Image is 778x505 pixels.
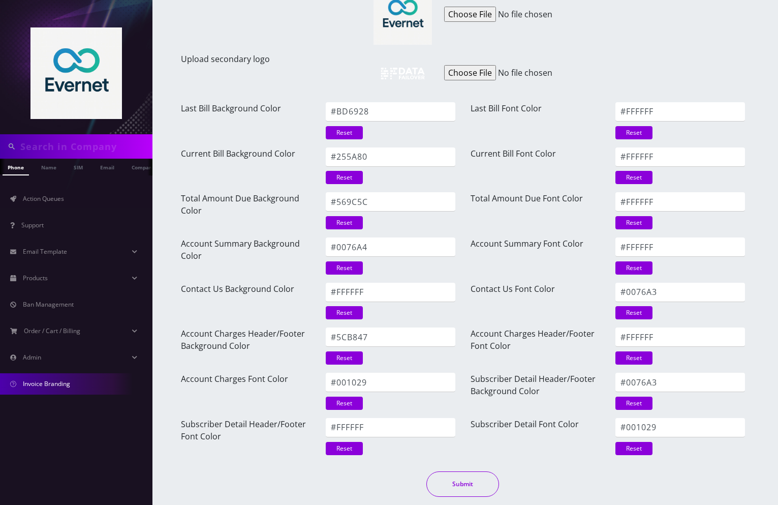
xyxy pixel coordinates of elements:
[181,237,310,262] label: Account Summary Background Color
[20,137,150,156] input: Search in Company
[471,102,542,114] label: Last Bill Font Color
[23,274,48,282] span: Products
[426,471,499,497] button: Submit
[471,192,583,204] label: Total Amount Due Font Color
[127,159,161,174] a: Company
[326,171,363,184] a: Reset
[471,418,579,430] label: Subscriber Detail Font Color
[3,159,29,175] a: Phone
[23,194,64,203] span: Action Queues
[181,418,310,442] label: Subscriber Detail Header/Footer Font Color
[24,326,80,335] span: Order / Cart / Billing
[181,102,281,114] label: Last Bill Background Color
[326,126,363,139] a: Reset
[615,171,652,184] a: Reset
[181,328,310,352] label: Account Charges Header/Footer Background Color
[23,300,74,309] span: Ban Management
[326,351,363,365] a: Reset
[95,159,119,174] a: Email
[326,216,363,229] a: Reset
[30,27,122,119] img: EverNet
[23,353,41,362] span: Admin
[374,53,442,94] img: 892461644.png
[471,147,556,160] label: Current Bill Font Color
[615,306,652,319] a: Reset
[181,192,310,217] label: Total Amount Due Background Color
[471,237,583,250] label: Account Summary Font Color
[181,373,288,385] label: Account Charges Font Color
[615,126,652,139] a: Reset
[615,351,652,365] a: Reset
[615,216,652,229] a: Reset
[615,397,652,410] a: Reset
[181,53,270,65] label: Upload secondary logo
[326,306,363,319] a: Reset
[181,283,294,295] label: Contact Us Background Color
[615,261,652,275] a: Reset
[471,373,600,397] label: Subscriber Detail Header/Footer Background Color
[23,247,67,256] span: Email Template
[21,221,44,229] span: Support
[615,442,652,455] a: Reset
[326,261,363,275] a: Reset
[471,328,600,352] label: Account Charges Header/Footer Font Color
[69,159,88,174] a: SIM
[326,397,363,410] a: Reset
[23,379,70,388] span: Invoice Branding
[326,442,363,455] a: Reset
[36,159,61,174] a: Name
[181,147,295,160] label: Current Bill Background Color
[471,283,555,295] label: Contact Us Font Color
